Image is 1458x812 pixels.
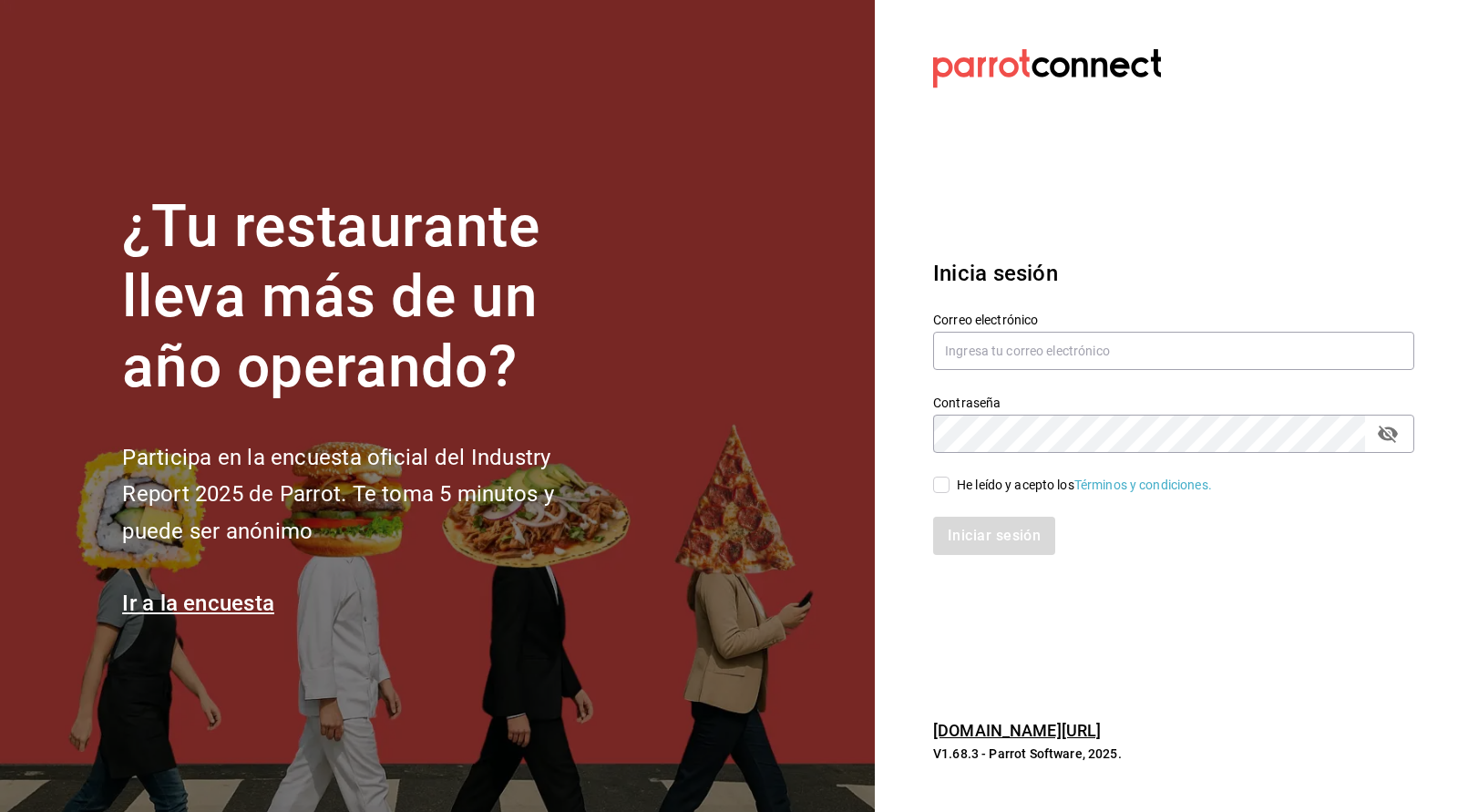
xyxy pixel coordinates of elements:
label: Contraseña [933,396,1414,409]
h1: ¿Tu restaurante lleva más de un año operando? [122,192,614,402]
label: Correo electrónico [933,313,1414,326]
div: He leído y acepto los [957,476,1212,495]
a: Términos y condiciones. [1074,478,1212,492]
button: passwordField [1372,418,1403,449]
input: Ingresa tu correo electrónico [933,332,1414,370]
a: Ir a la encuesta [122,591,274,616]
p: V1.68.3 - Parrot Software, 2025. [933,745,1414,763]
h3: Inicia sesión [933,257,1414,290]
a: [DOMAIN_NAME][URL] [933,721,1101,740]
h2: Participa en la encuesta oficial del Industry Report 2025 de Parrot. Te toma 5 minutos y puede se... [122,439,614,550]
